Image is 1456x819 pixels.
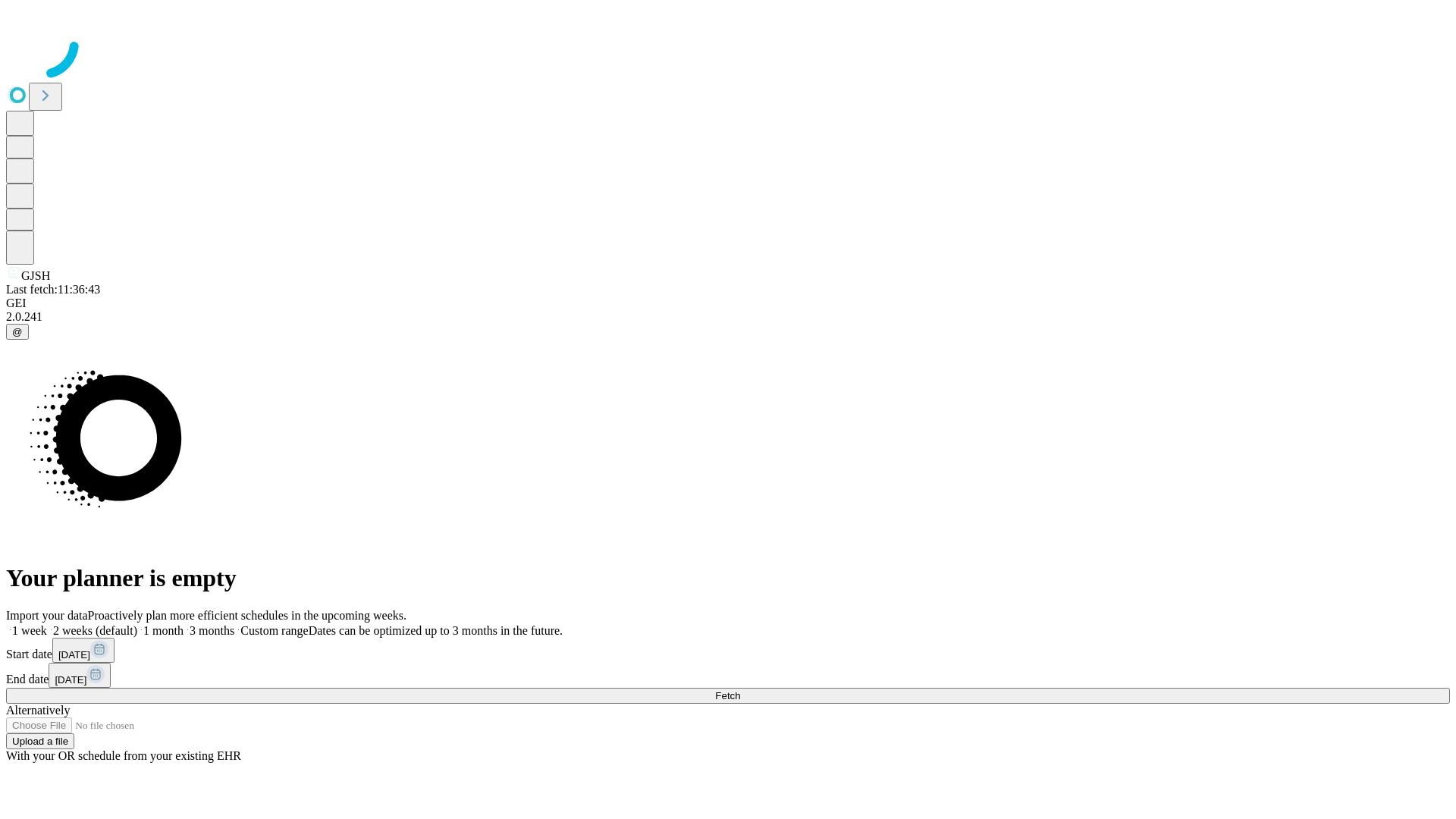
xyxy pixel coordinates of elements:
[6,564,1450,592] h1: Your planner is empty
[6,663,1450,688] div: End date
[55,674,86,686] span: [DATE]
[6,688,1450,704] button: Fetch
[12,326,23,337] span: @
[190,624,234,637] span: 3 months
[58,649,90,661] span: [DATE]
[6,283,100,296] span: Last fetch: 11:36:43
[6,749,241,762] span: With your OR schedule from your existing EHR
[21,269,50,282] span: GJSH
[6,704,70,717] span: Alternatively
[6,638,1450,663] div: Start date
[6,310,1450,324] div: 2.0.241
[88,609,406,622] span: Proactively plan more efficient schedules in the upcoming weeks.
[53,624,137,637] span: 2 weeks (default)
[240,624,308,637] span: Custom range
[6,733,74,749] button: Upload a file
[143,624,184,637] span: 1 month
[52,638,115,663] button: [DATE]
[12,624,47,637] span: 1 week
[715,690,740,701] span: Fetch
[6,324,29,340] button: @
[6,297,1450,310] div: GEI
[6,609,88,622] span: Import your data
[309,624,563,637] span: Dates can be optimized up to 3 months in the future.
[49,663,111,688] button: [DATE]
